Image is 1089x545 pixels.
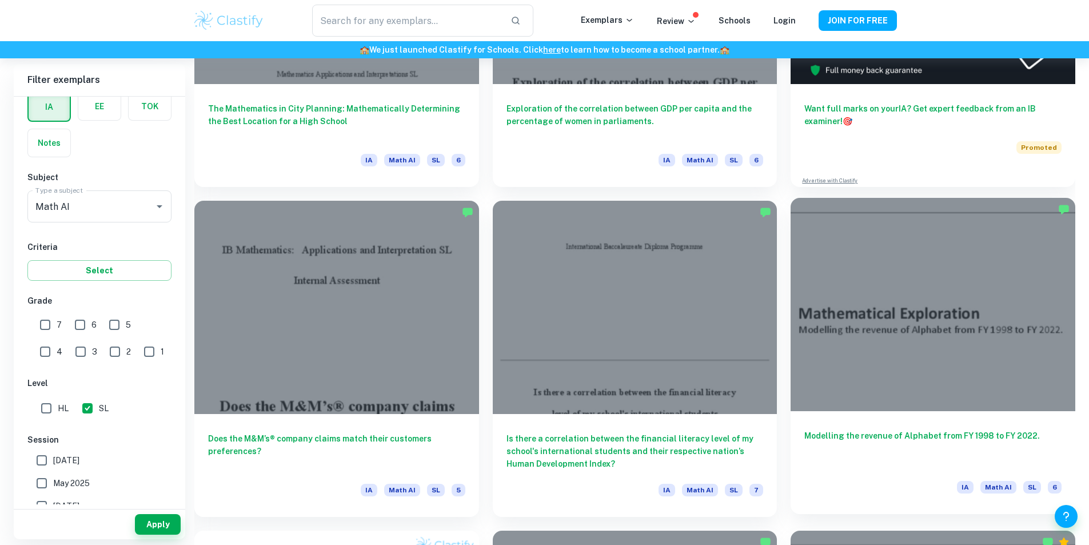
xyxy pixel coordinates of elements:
h6: Criteria [27,241,171,253]
button: Open [151,198,167,214]
label: Type a subject [35,185,83,195]
h6: Is there a correlation between the financial literacy level of my school's international students... [506,432,764,470]
a: Does the M&M’s® company claims match their customers preferences?IAMath AISL5 [194,201,479,517]
h6: Does the M&M’s® company claims match their customers preferences? [208,432,465,470]
span: 4 [57,345,62,358]
button: Help and Feedback [1055,505,1078,528]
span: Math AI [384,154,420,166]
a: Advertise with Clastify [802,177,857,185]
h6: Modelling the revenue of Alphabet from FY 1998 to FY 2022. [804,429,1062,467]
h6: We just launched Clastify for Schools. Click to learn how to become a school partner. [2,43,1087,56]
span: 🎯 [843,117,852,126]
a: Schools [719,16,751,25]
h6: Grade [27,295,171,307]
input: Search for any exemplars... [312,5,501,37]
h6: Filter exemplars [14,64,185,96]
span: 🏫 [720,45,729,54]
span: Math AI [980,481,1016,494]
a: Modelling the revenue of Alphabet from FY 1998 to FY 2022.IAMath AISL6 [791,201,1075,517]
img: Marked [462,206,473,218]
h6: Want full marks on your IA ? Get expert feedback from an IB examiner! [804,102,1062,128]
button: Apply [135,514,181,535]
span: IA [361,154,377,166]
a: here [543,45,561,54]
p: Review [657,15,696,27]
span: HL [58,402,69,415]
span: Math AI [384,484,420,496]
button: IA [29,93,70,121]
h6: The Mathematics in City Planning: Mathematically Determining the Best Location for a High School [208,102,465,140]
span: IA [659,154,675,166]
button: Select [27,260,171,281]
span: SL [427,154,445,166]
a: Login [773,16,796,25]
button: TOK [129,93,171,120]
span: 🏫 [360,45,369,54]
span: Promoted [1016,141,1062,154]
span: IA [659,484,675,496]
span: [DATE] [53,500,79,512]
span: Math AI [682,484,718,496]
h6: Subject [27,171,171,184]
img: Marked [760,206,771,218]
button: EE [78,93,121,120]
span: SL [99,402,109,415]
button: JOIN FOR FREE [819,10,897,31]
h6: Exploration of the correlation between GDP per capita and the percentage of women in parliaments. [506,102,764,140]
span: 3 [92,345,97,358]
button: Notes [28,129,70,157]
span: 6 [749,154,763,166]
span: 2 [126,345,131,358]
span: SL [1023,481,1041,494]
span: 6 [91,319,97,331]
span: 6 [1048,481,1062,494]
span: SL [725,154,743,166]
img: Clastify logo [193,9,265,32]
span: Math AI [682,154,718,166]
p: Exemplars [581,14,634,26]
h6: Session [27,433,171,446]
span: [DATE] [53,454,79,467]
a: Is there a correlation between the financial literacy level of my school's international students... [493,201,777,517]
h6: Level [27,377,171,389]
img: Marked [1058,204,1070,215]
span: SL [725,484,743,496]
span: 1 [161,345,164,358]
span: 5 [452,484,465,496]
span: IA [361,484,377,496]
span: May 2025 [53,477,90,490]
span: 7 [57,319,62,331]
span: IA [957,481,974,494]
span: 6 [452,154,465,166]
span: SL [427,484,445,496]
span: 5 [126,319,131,331]
span: 7 [749,484,763,496]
